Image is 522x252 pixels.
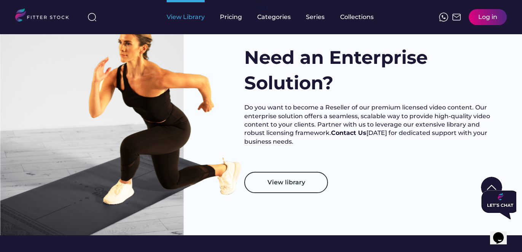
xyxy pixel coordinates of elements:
div: Categories [257,13,291,21]
div: fvck [257,4,267,11]
div: Series [306,13,325,21]
img: meteor-icons_whatsapp%20%281%29.svg [439,13,448,22]
div: Pricing [220,13,242,21]
iframe: chat widget [478,187,516,222]
div: Log in [478,13,497,21]
font: Do you want to become a Reseller of our premium licensed video content. Our enterprise solution o... [244,104,492,145]
img: Chat attention grabber [3,3,41,32]
img: Group%201000002322%20%281%29.svg [481,177,502,198]
div: View Library [167,13,205,21]
a: Contact Us [331,129,366,136]
iframe: chat widget [490,222,514,244]
img: search-normal%203.svg [88,13,97,22]
img: Frame%2051.svg [452,13,461,22]
h3: Need an Enterprise Solution? [244,45,499,96]
img: LOGO.svg [15,8,75,24]
div: Collections [340,13,374,21]
button: View library [244,172,328,193]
